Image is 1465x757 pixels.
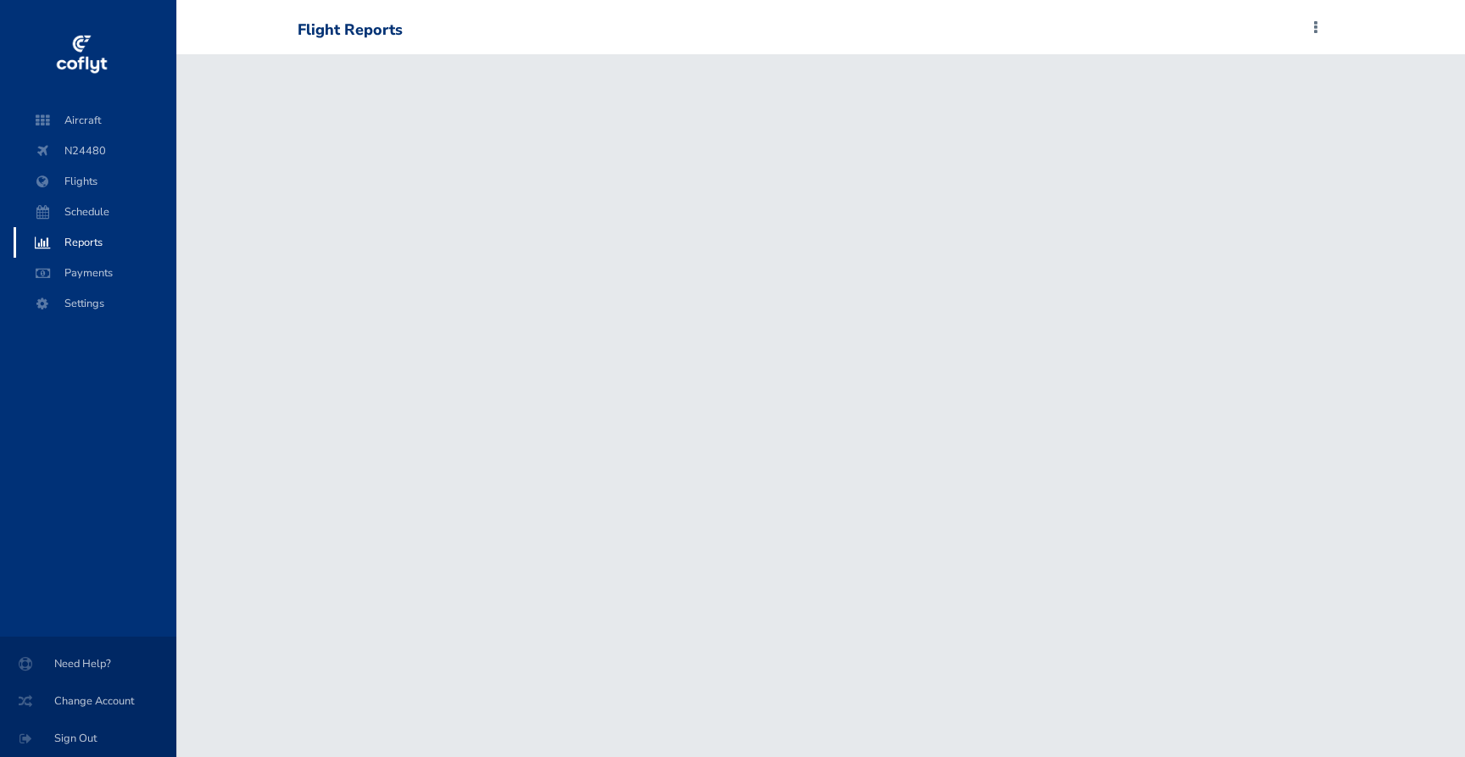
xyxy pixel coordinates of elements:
div: Flight Reports [298,21,403,40]
span: Payments [31,258,159,288]
img: coflyt logo [53,30,109,81]
span: N24480 [31,136,159,166]
span: Aircraft [31,105,159,136]
span: Settings [31,288,159,319]
span: Need Help? [20,648,156,679]
span: Flights [31,166,159,197]
span: Schedule [31,197,159,227]
span: Sign Out [20,723,156,754]
span: Change Account [20,686,156,716]
span: Reports [31,227,159,258]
